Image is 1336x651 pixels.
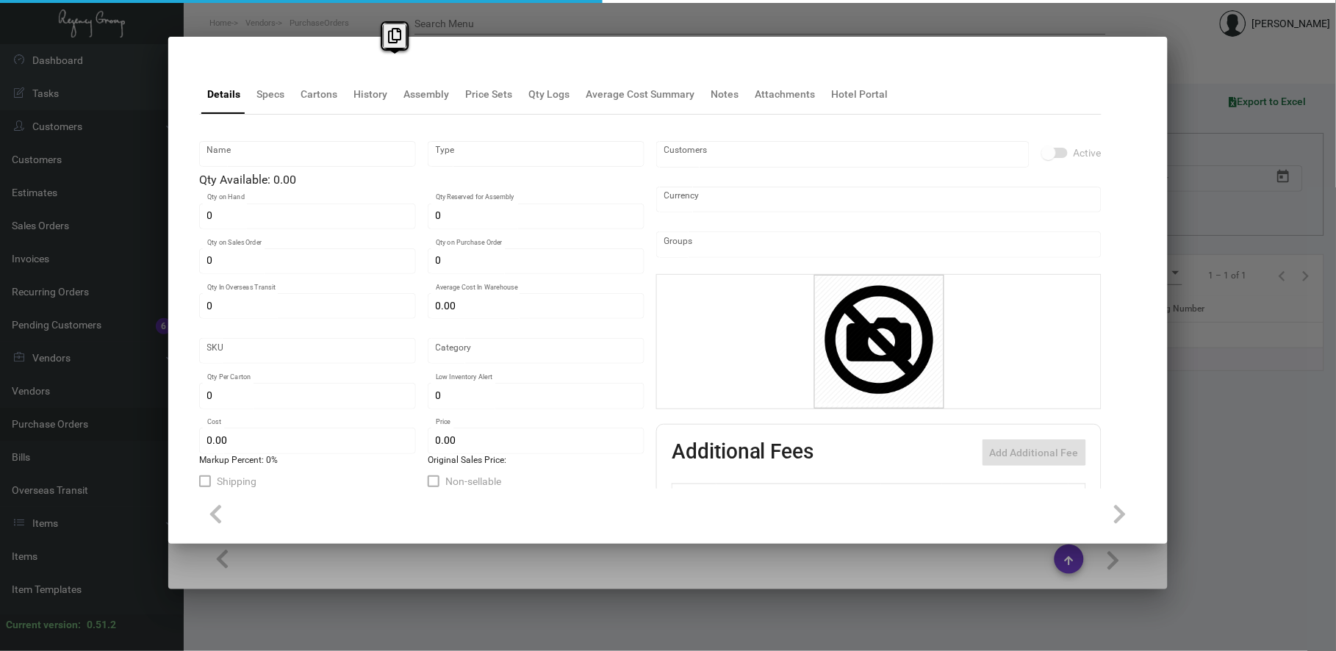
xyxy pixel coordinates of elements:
div: Average Cost Summary [586,87,694,102]
div: Specs [256,87,284,102]
div: Qty Logs [528,87,570,102]
th: Cost [881,484,941,510]
th: Active [672,484,717,510]
input: Add new.. [664,148,1022,160]
th: Price [942,484,1002,510]
div: Qty Available: 0.00 [199,171,644,189]
th: Price type [1002,484,1069,510]
div: Current version: [6,617,81,633]
div: History [353,87,387,102]
div: Notes [711,87,739,102]
span: Shipping [217,472,256,490]
span: Active [1074,144,1102,162]
div: Assembly [403,87,449,102]
div: Price Sets [465,87,512,102]
div: Hotel Portal [831,87,888,102]
div: Attachments [755,87,815,102]
th: Type [717,484,881,510]
h2: Additional Fees [672,439,814,466]
button: Add Additional Fee [983,439,1086,466]
span: Non-sellable [445,472,501,490]
i: Copy [388,28,401,43]
div: Cartons [301,87,337,102]
span: Add Additional Fee [990,447,1079,458]
div: Details [207,87,240,102]
input: Add new.. [664,239,1094,251]
div: 0.51.2 [87,617,116,633]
